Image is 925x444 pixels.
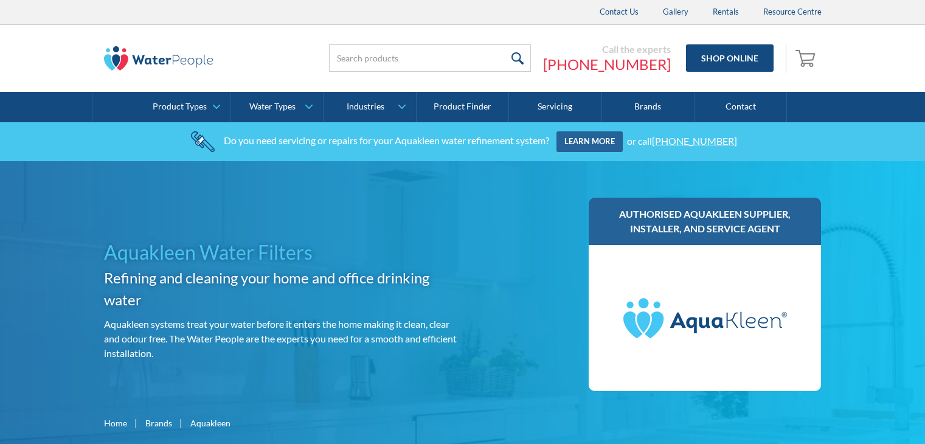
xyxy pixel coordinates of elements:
h3: Authorised Aquakleen supplier, installer, and service agent [601,207,809,236]
input: Search products [329,44,531,72]
div: Industries [347,102,384,112]
a: Contact [695,92,787,122]
h1: Aquakleen Water Filters [104,238,458,267]
h2: Refining and cleaning your home and office drinking water [104,267,458,311]
a: [PHONE_NUMBER] [543,55,671,74]
div: Product Types [153,102,207,112]
img: Aquakleen [614,257,796,379]
a: Servicing [509,92,601,122]
p: Aquakleen systems treat your water before it enters the home making it clean, clear and odour fre... [104,317,458,361]
img: shopping cart [795,48,819,68]
a: Water Types [231,92,323,122]
div: Call the experts [543,43,671,55]
a: [PHONE_NUMBER] [652,134,737,146]
div: Aquakleen [190,417,230,429]
a: Product Types [139,92,230,122]
a: Shop Online [686,44,774,72]
img: The Water People [104,46,213,71]
a: Open empty cart [792,44,822,73]
a: Learn more [556,131,623,152]
a: Product Finder [417,92,509,122]
div: | [133,415,139,430]
a: Brands [145,417,172,429]
a: Home [104,417,127,429]
a: Brands [602,92,695,122]
div: Do you need servicing or repairs for your Aquakleen water refinement system? [224,134,549,146]
div: or call [627,134,737,146]
div: Water Types [249,102,296,112]
a: Industries [324,92,415,122]
div: | [178,415,184,430]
